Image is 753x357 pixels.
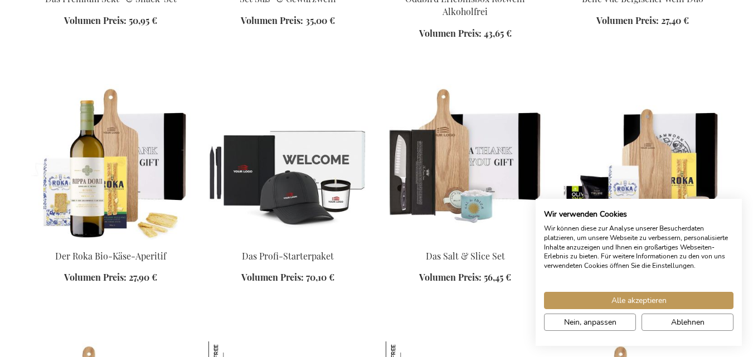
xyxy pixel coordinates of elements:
a: The Salt & Slice Set Exclusive Business Gift [386,236,545,246]
span: 70,10 € [306,271,334,283]
span: Ablehnen [671,316,705,328]
span: Nein, anpassen [564,316,616,328]
span: Alle akzeptieren [611,295,667,306]
span: Volumen Preis: [419,27,482,39]
a: Volumen Preis: 56,45 € [419,271,511,284]
span: Volumen Preis: [241,14,303,26]
p: Wir können diese zur Analyse unserer Besucherdaten platzieren, um unsere Webseite zu verbessern, ... [544,224,733,271]
button: Alle verweigern cookies [642,314,733,331]
h2: Wir verwenden Cookies [544,209,733,219]
span: 27,40 € [661,14,689,26]
span: 27,90 € [129,271,157,283]
a: Das Salt & Slice Set [426,250,505,262]
span: 50,95 € [129,14,157,26]
img: The Salt & Slice Set Exclusive Business Gift [386,84,545,240]
span: 43,65 € [484,27,512,39]
span: Volumen Preis: [419,271,482,283]
img: The Ultimate Tapas Board Gift [563,84,722,240]
a: Volumen Preis: 27,40 € [596,14,689,27]
button: Akzeptieren Sie alle cookies [544,292,733,309]
a: Volumen Preis: 27,90 € [64,271,157,284]
span: Volumen Preis: [596,14,659,26]
a: Volumen Preis: 43,65 € [419,27,512,40]
span: Volumen Preis: [64,271,127,283]
a: The Professional Starter Kit [208,236,368,246]
img: The Professional Starter Kit [208,84,368,240]
button: cookie Einstellungen anpassen [544,314,636,331]
span: Volumen Preis: [64,14,127,26]
span: Volumen Preis: [241,271,304,283]
a: Volumen Preis: 70,10 € [241,271,334,284]
a: Der Roka Bio-Käse-Aperitif [55,250,166,262]
a: Volumen Preis: 50,95 € [64,14,157,27]
a: Das Profi-Starterpaket [242,250,334,262]
a: Der Roka Bio-Käse-Aperitif [31,236,191,246]
img: Der Roka Bio-Käse-Aperitif [31,84,191,240]
span: 35,00 € [305,14,335,26]
a: Volumen Preis: 35,00 € [241,14,335,27]
span: 56,45 € [484,271,511,283]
